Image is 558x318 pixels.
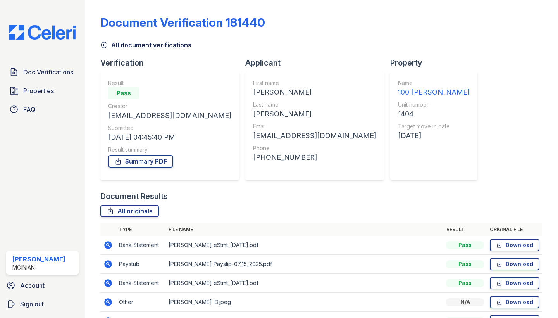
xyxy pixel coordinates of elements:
[116,293,165,312] td: Other
[165,293,443,312] td: [PERSON_NAME] ID.jpeg
[253,152,376,163] div: [PHONE_NUMBER]
[446,260,484,268] div: Pass
[253,101,376,109] div: Last name
[3,296,82,312] a: Sign out
[245,57,390,68] div: Applicant
[12,264,65,271] div: Moinian
[253,87,376,98] div: [PERSON_NAME]
[108,87,139,99] div: Pass
[253,109,376,119] div: [PERSON_NAME]
[3,278,82,293] a: Account
[12,254,65,264] div: [PERSON_NAME]
[116,255,165,274] td: Paystub
[100,16,265,29] div: Document Verification 181440
[100,40,191,50] a: All document verifications
[108,146,231,154] div: Result summary
[108,155,173,168] a: Summary PDF
[253,123,376,130] div: Email
[116,223,165,236] th: Type
[398,123,470,130] div: Target move in date
[116,274,165,293] td: Bank Statement
[6,102,79,117] a: FAQ
[108,79,231,87] div: Result
[108,132,231,143] div: [DATE] 04:45:40 PM
[3,25,82,40] img: CE_Logo_Blue-a8612792a0a2168367f1c8372b55b34899dd931a85d93a1a3d3e32e68fde9ad4.png
[490,277,539,289] a: Download
[100,205,159,217] a: All originals
[253,144,376,152] div: Phone
[165,255,443,274] td: [PERSON_NAME] Payslip-07_15_2025.pdf
[398,79,470,98] a: Name 100 [PERSON_NAME]
[443,223,487,236] th: Result
[490,239,539,251] a: Download
[23,67,73,77] span: Doc Verifications
[165,274,443,293] td: [PERSON_NAME] eStmt_[DATE].pdf
[446,241,484,249] div: Pass
[23,105,36,114] span: FAQ
[390,57,484,68] div: Property
[100,191,168,202] div: Document Results
[20,299,44,309] span: Sign out
[398,130,470,141] div: [DATE]
[490,258,539,270] a: Download
[20,281,45,290] span: Account
[253,79,376,87] div: First name
[108,110,231,121] div: [EMAIL_ADDRESS][DOMAIN_NAME]
[446,298,484,306] div: N/A
[398,101,470,109] div: Unit number
[6,64,79,80] a: Doc Verifications
[165,236,443,255] td: [PERSON_NAME] eStmt_[DATE].pdf
[490,296,539,308] a: Download
[108,102,231,110] div: Creator
[6,83,79,99] a: Properties
[253,130,376,141] div: [EMAIL_ADDRESS][DOMAIN_NAME]
[525,287,550,310] iframe: chat widget
[108,124,231,132] div: Submitted
[116,236,165,255] td: Bank Statement
[398,109,470,119] div: 1404
[487,223,542,236] th: Original file
[23,86,54,95] span: Properties
[100,57,245,68] div: Verification
[398,87,470,98] div: 100 [PERSON_NAME]
[446,279,484,287] div: Pass
[165,223,443,236] th: File name
[398,79,470,87] div: Name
